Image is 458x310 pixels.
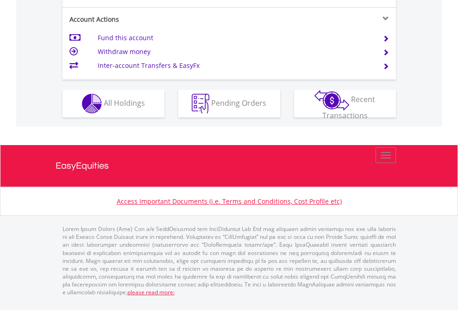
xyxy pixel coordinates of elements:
[98,31,371,45] td: Fund this account
[63,15,229,24] div: Account Actions
[104,97,145,108] span: All Holdings
[98,45,371,59] td: Withdraw money
[127,288,175,296] a: please read more:
[211,97,266,108] span: Pending Orders
[117,197,342,206] a: Access Important Documents (i.e. Terms and Conditions, Cost Profile etc)
[63,225,396,296] p: Lorem Ipsum Dolors (Ame) Con a/e SeddOeiusmod tem InciDiduntut Lab Etd mag aliquaen admin veniamq...
[192,94,209,114] img: pending_instructions-wht.png
[178,90,280,117] button: Pending Orders
[82,94,102,114] img: holdings-wht.png
[314,90,349,110] img: transactions-zar-wht.png
[56,145,403,187] a: EasyEquities
[294,90,396,117] button: Recent Transactions
[63,90,164,117] button: All Holdings
[98,59,371,73] td: Inter-account Transfers & EasyFx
